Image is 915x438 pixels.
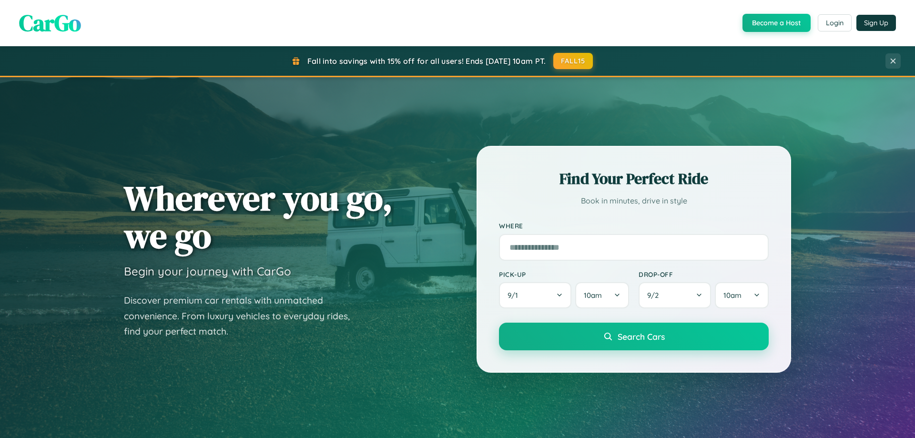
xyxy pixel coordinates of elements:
[715,282,769,308] button: 10am
[742,14,811,32] button: Become a Host
[618,331,665,342] span: Search Cars
[19,7,81,39] span: CarGo
[856,15,896,31] button: Sign Up
[307,56,546,66] span: Fall into savings with 15% off for all users! Ends [DATE] 10am PT.
[639,282,711,308] button: 9/2
[584,291,602,300] span: 10am
[553,53,593,69] button: FALL15
[124,293,362,339] p: Discover premium car rentals with unmatched convenience. From luxury vehicles to everyday rides, ...
[499,270,629,278] label: Pick-up
[575,282,629,308] button: 10am
[499,168,769,189] h2: Find Your Perfect Ride
[639,270,769,278] label: Drop-off
[818,14,852,31] button: Login
[499,323,769,350] button: Search Cars
[124,179,393,255] h1: Wherever you go, we go
[499,222,769,230] label: Where
[124,264,291,278] h3: Begin your journey with CarGo
[723,291,742,300] span: 10am
[647,291,663,300] span: 9 / 2
[499,282,571,308] button: 9/1
[508,291,523,300] span: 9 / 1
[499,194,769,208] p: Book in minutes, drive in style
